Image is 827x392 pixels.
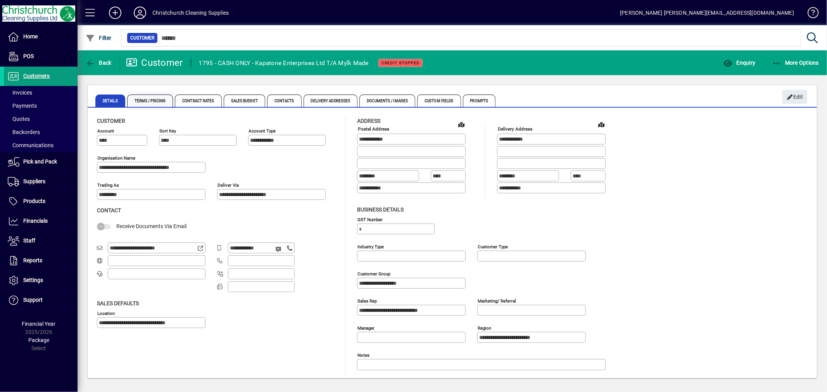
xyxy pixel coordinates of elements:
[357,206,404,213] span: Business details
[23,257,42,263] span: Reports
[620,7,794,19] div: [PERSON_NAME] [PERSON_NAME][EMAIL_ADDRESS][DOMAIN_NAME]
[4,291,78,310] a: Support
[95,95,125,107] span: Details
[463,95,496,107] span: Prompts
[270,240,288,258] button: Send SMS
[787,91,803,103] span: Edit
[130,34,154,42] span: Customer
[23,237,35,244] span: Staff
[357,271,390,276] mat-label: Customer group
[721,56,757,70] button: Enquiry
[478,244,508,249] mat-label: Customer type
[8,116,30,122] span: Quotes
[23,53,34,59] span: POS
[86,60,112,66] span: Back
[23,198,45,204] span: Products
[357,325,375,330] mat-label: Manager
[97,128,114,134] mat-label: Account
[152,7,229,19] div: Christchurch Cleaning Supplies
[723,60,755,66] span: Enquiry
[116,223,186,229] span: Receive Documents Via Email
[126,57,183,69] div: Customer
[4,99,78,112] a: Payments
[359,95,415,107] span: Documents / Images
[97,300,139,306] span: Sales defaults
[4,251,78,270] a: Reports
[103,6,128,20] button: Add
[175,95,221,107] span: Contract Rates
[159,128,176,134] mat-label: Sort key
[78,56,120,70] app-page-header-button: Back
[595,118,608,131] a: View on map
[8,129,40,135] span: Backorders
[357,217,383,222] mat-label: GST Number
[304,95,358,107] span: Delivery Addresses
[267,95,302,107] span: Contacts
[4,152,78,172] a: Pick and Pack
[357,118,380,124] span: Address
[4,86,78,99] a: Invoices
[4,271,78,290] a: Settings
[199,57,369,69] div: 1795 - CASH ONLY - Kapatone Enterprises Ltd T/A Mylk Made
[97,118,125,124] span: Customer
[4,172,78,191] a: Suppliers
[97,182,119,188] mat-label: Trading as
[4,126,78,139] a: Backorders
[86,35,112,41] span: Filter
[357,244,384,249] mat-label: Industry type
[357,352,369,358] mat-label: Notes
[4,139,78,152] a: Communications
[97,155,135,161] mat-label: Organisation name
[23,73,50,79] span: Customers
[84,56,114,70] button: Back
[218,182,239,188] mat-label: Deliver via
[770,56,821,70] button: More Options
[4,231,78,251] a: Staff
[23,297,43,303] span: Support
[224,95,265,107] span: Sales Budget
[4,192,78,211] a: Products
[357,298,377,303] mat-label: Sales rep
[802,2,817,27] a: Knowledge Base
[478,325,491,330] mat-label: Region
[97,310,115,316] mat-label: Location
[84,31,114,45] button: Filter
[28,337,49,343] span: Package
[23,33,38,40] span: Home
[772,60,819,66] span: More Options
[23,218,48,224] span: Financials
[23,158,57,165] span: Pick and Pack
[97,207,121,213] span: Contact
[4,47,78,66] a: POS
[22,321,56,327] span: Financial Year
[8,89,32,96] span: Invoices
[8,103,37,109] span: Payments
[417,95,461,107] span: Custom Fields
[382,60,420,65] span: Credit Stopped
[127,95,173,107] span: Terms / Pricing
[478,298,516,303] mat-label: Marketing/ Referral
[455,118,468,131] a: View on map
[4,27,78,46] a: Home
[4,211,78,231] a: Financials
[23,277,43,283] span: Settings
[128,6,152,20] button: Profile
[4,112,78,126] a: Quotes
[249,128,276,134] mat-label: Account Type
[8,142,54,148] span: Communications
[782,90,807,104] button: Edit
[23,178,45,184] span: Suppliers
